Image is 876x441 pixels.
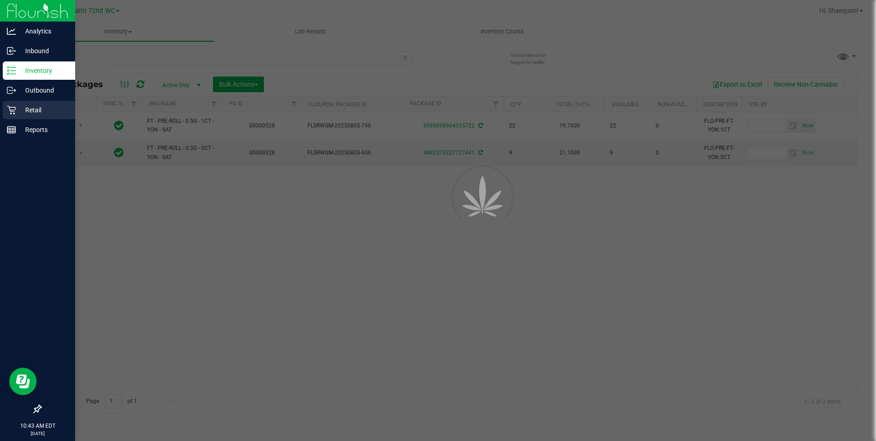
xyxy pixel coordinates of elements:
[16,65,71,76] p: Inventory
[7,86,16,95] inline-svg: Outbound
[16,105,71,116] p: Retail
[7,125,16,134] inline-svg: Reports
[16,45,71,56] p: Inbound
[7,66,16,75] inline-svg: Inventory
[7,46,16,55] inline-svg: Inbound
[16,85,71,96] p: Outbound
[7,27,16,36] inline-svg: Analytics
[16,26,71,37] p: Analytics
[7,105,16,115] inline-svg: Retail
[9,368,37,395] iframe: Resource center
[16,124,71,135] p: Reports
[4,422,71,430] p: 10:43 AM EDT
[4,430,71,437] p: [DATE]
